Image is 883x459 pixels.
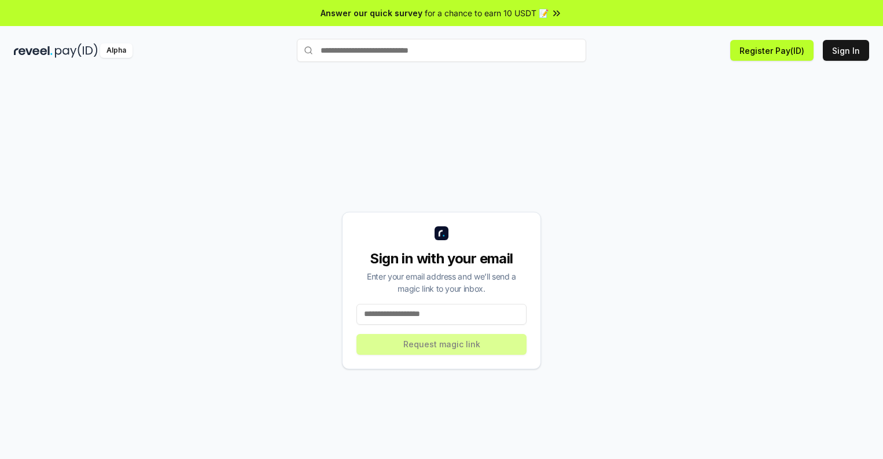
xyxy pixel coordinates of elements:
button: Register Pay(ID) [730,40,814,61]
span: for a chance to earn 10 USDT 📝 [425,7,549,19]
span: Answer our quick survey [321,7,422,19]
div: Enter your email address and we’ll send a magic link to your inbox. [356,270,527,295]
div: Sign in with your email [356,249,527,268]
img: logo_small [435,226,448,240]
button: Sign In [823,40,869,61]
img: reveel_dark [14,43,53,58]
img: pay_id [55,43,98,58]
div: Alpha [100,43,133,58]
